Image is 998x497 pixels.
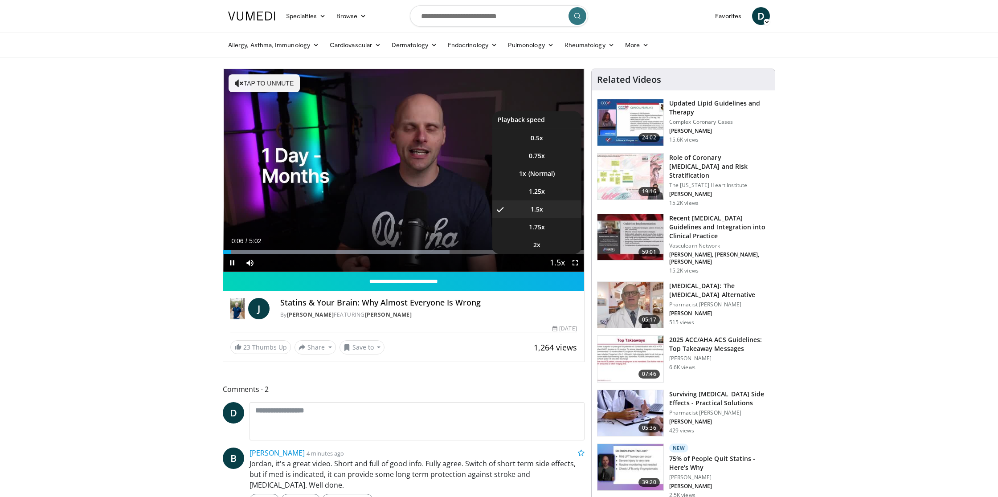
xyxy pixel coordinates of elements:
p: [PERSON_NAME] [669,127,769,134]
h3: [MEDICAL_DATA]: The [MEDICAL_DATA] Alternative [669,281,769,299]
a: [PERSON_NAME] [250,448,305,458]
img: 1778299e-4205-438f-a27e-806da4d55abe.150x105_q85_crop-smart_upscale.jpg [597,390,663,436]
input: Search topics, interventions [410,5,588,27]
div: By FEATURING [280,311,577,319]
button: Share [294,340,336,354]
a: B [223,448,244,469]
a: Pulmonology [503,36,559,54]
small: 4 minutes ago [307,449,344,457]
div: Progress Bar [223,250,584,254]
img: 369ac253-1227-4c00-b4e1-6e957fd240a8.150x105_q85_crop-smart_upscale.jpg [597,336,663,382]
h3: Recent [MEDICAL_DATA] Guidelines and Integration into Clinical Practice [669,214,769,240]
h3: 75% of People Quit Statins - Here's Why [669,454,769,472]
p: Jordan, it's a great video. Short and full of good info. Fully agree. Switch of short term side e... [250,458,585,490]
h3: Role of Coronary [MEDICAL_DATA] and Risk Stratification [669,153,769,180]
span: 05:17 [638,315,660,324]
span: 19:16 [638,187,660,196]
span: 1.25x [529,187,545,196]
a: Dermatology [386,36,442,54]
p: 429 views [669,427,694,434]
p: 15.2K views [669,200,699,207]
a: Cardiovascular [324,36,386,54]
p: 515 views [669,319,694,326]
h3: 2025 ACC/AHA ACS Guidelines: Top Takeaway Messages [669,335,769,353]
span: 1,264 views [534,342,577,353]
p: [PERSON_NAME] [669,418,769,425]
button: Mute [241,254,259,272]
h3: Surviving [MEDICAL_DATA] Side Effects - Practical Solutions [669,390,769,407]
span: 1.5x [531,205,543,214]
p: 15.6K views [669,136,699,143]
h4: Related Videos [597,74,661,85]
span: 0.5x [531,134,543,143]
a: 59:01 Recent [MEDICAL_DATA] Guidelines and Integration into Clinical Practice Vasculearn Network ... [597,214,769,274]
span: 07:46 [638,370,660,379]
div: [DATE] [552,325,577,333]
p: [PERSON_NAME] [669,483,769,490]
span: 5:02 [249,237,261,244]
video-js: Video Player [223,69,584,272]
button: Save to [339,340,385,354]
p: 15.2K views [669,267,699,274]
span: 2x [533,240,540,249]
p: 6.6K views [669,364,695,371]
button: Tap to unmute [229,74,300,92]
p: New [669,444,689,452]
span: 0:06 [231,237,243,244]
h4: Statins & Your Brain: Why Almost Everyone Is Wrong [280,298,577,308]
h3: Updated Lipid Guidelines and Therapy [669,99,769,117]
span: 59:01 [638,248,660,257]
a: Specialties [281,7,331,25]
a: 07:46 2025 ACC/AHA ACS Guidelines: Top Takeaway Messages [PERSON_NAME] 6.6K views [597,335,769,383]
img: 87825f19-cf4c-4b91-bba1-ce218758c6bb.150x105_q85_crop-smart_upscale.jpg [597,214,663,261]
p: Complex Coronary Cases [669,118,769,126]
a: D [223,402,244,424]
span: 23 [243,343,250,351]
a: Favorites [710,7,747,25]
p: Pharmacist [PERSON_NAME] [669,301,769,308]
button: Fullscreen [566,254,584,272]
p: [PERSON_NAME] [669,355,769,362]
button: Playback Rate [548,254,566,272]
img: Dr. Jordan Rennicke [230,298,245,319]
a: Endocrinology [442,36,503,54]
a: 05:17 [MEDICAL_DATA]: The [MEDICAL_DATA] Alternative Pharmacist [PERSON_NAME] [PERSON_NAME] 515 v... [597,281,769,329]
a: 23 Thumbs Up [230,340,291,354]
p: Pharmacist [PERSON_NAME] [669,409,769,416]
a: Rheumatology [559,36,620,54]
span: 1x [519,169,526,178]
a: Browse [331,7,372,25]
img: ce9609b9-a9bf-4b08-84dd-8eeb8ab29fc6.150x105_q85_crop-smart_upscale.jpg [597,282,663,328]
a: 24:02 Updated Lipid Guidelines and Therapy Complex Coronary Cases [PERSON_NAME] 15.6K views [597,99,769,146]
p: [PERSON_NAME] [669,474,769,481]
img: 79764dec-74e5-4d11-9932-23f29d36f9dc.150x105_q85_crop-smart_upscale.jpg [597,444,663,490]
img: 77f671eb-9394-4acc-bc78-a9f077f94e00.150x105_q85_crop-smart_upscale.jpg [597,99,663,146]
a: 05:36 Surviving [MEDICAL_DATA] Side Effects - Practical Solutions Pharmacist [PERSON_NAME] [PERSO... [597,390,769,437]
span: 0.75x [529,151,545,160]
a: Allergy, Asthma, Immunology [223,36,324,54]
p: Vasculearn Network [669,242,769,249]
img: VuMedi Logo [228,12,275,20]
p: [PERSON_NAME] [669,310,769,317]
span: / [245,237,247,244]
p: [PERSON_NAME] [669,191,769,198]
span: 39:20 [638,478,660,487]
span: 1.75x [529,223,545,232]
span: 24:02 [638,133,660,142]
p: [PERSON_NAME], [PERSON_NAME], [PERSON_NAME] [669,251,769,265]
a: J [248,298,270,319]
a: 19:16 Role of Coronary [MEDICAL_DATA] and Risk Stratification The [US_STATE] Heart Institute [PER... [597,153,769,207]
span: 05:36 [638,424,660,432]
a: D [752,7,770,25]
button: Pause [223,254,241,272]
img: 1efa8c99-7b8a-4ab5-a569-1c219ae7bd2c.150x105_q85_crop-smart_upscale.jpg [597,154,663,200]
span: Comments 2 [223,383,585,395]
a: More [620,36,654,54]
a: [PERSON_NAME] [365,311,412,318]
a: [PERSON_NAME] [287,311,334,318]
p: The [US_STATE] Heart Institute [669,182,769,189]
